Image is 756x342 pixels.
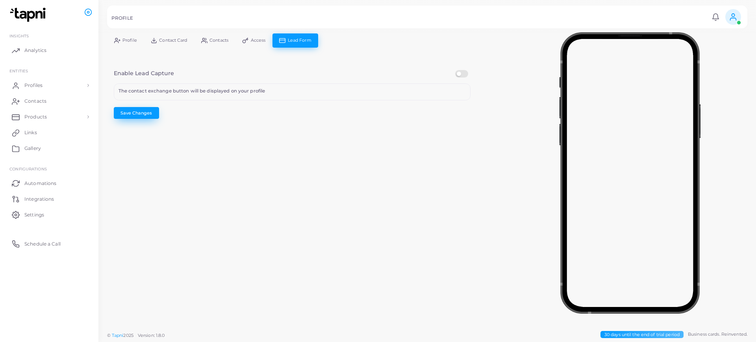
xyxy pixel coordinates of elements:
[123,332,133,339] span: 2025
[6,78,93,93] a: Profiles
[9,68,28,73] span: ENTITIES
[6,140,93,156] a: Gallery
[107,332,165,339] span: ©
[24,82,43,89] span: Profiles
[122,38,137,43] span: Profile
[6,43,93,58] a: Analytics
[111,15,133,21] h5: PROFILE
[24,211,44,218] span: Settings
[24,113,47,120] span: Products
[9,166,47,171] span: Configurations
[251,38,266,43] span: Access
[209,38,228,43] span: Contacts
[9,33,29,38] span: INSIGHTS
[138,333,165,338] span: Version: 1.8.0
[24,47,46,54] span: Analytics
[24,98,46,105] span: Contacts
[24,196,54,203] span: Integrations
[288,38,311,43] span: Lead Form
[159,38,187,43] span: Contact Card
[24,180,56,187] span: Automations
[119,88,466,94] h5: The contact exchange button will be displayed on your profile
[6,93,93,109] a: Contacts
[24,145,41,152] span: Gallery
[559,32,700,314] img: phone-mock.b55596b7.png
[24,129,37,136] span: Links
[112,333,124,338] a: Tapni
[114,107,159,119] button: Save Changes
[6,207,93,222] a: Settings
[688,331,747,338] span: Business cards. Reinvented.
[6,125,93,140] a: Links
[114,70,174,77] h4: Enable Lead Capture
[6,175,93,191] a: Automations
[6,236,93,251] a: Schedule a Call
[7,7,51,22] img: logo
[6,191,93,207] a: Integrations
[6,109,93,125] a: Products
[600,331,684,338] span: 30 days until the end of trial period
[24,240,61,248] span: Schedule a Call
